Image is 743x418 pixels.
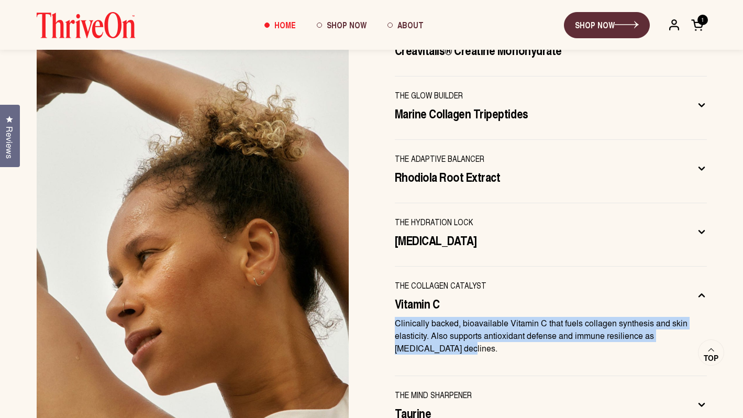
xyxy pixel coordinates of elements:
[395,41,562,58] span: Creavitalis® Creatine Monohydrate
[327,19,367,31] span: Shop Now
[395,216,707,254] button: THE HYDRATION LOCK [MEDICAL_DATA]
[3,126,16,159] span: Reviews
[395,89,463,102] span: THE GLOW BUILDER
[306,11,377,39] a: Shop Now
[395,152,484,165] span: THE ADAPTIVE BALANCER
[395,232,477,248] span: [MEDICAL_DATA]
[395,89,707,127] button: THE GLOW BUILDER Marine Collagen Tripeptides
[397,19,424,31] span: About
[377,11,434,39] a: About
[395,279,486,292] span: THE COLLAGEN CATALYST
[395,216,473,228] span: THE HYDRATION LOCK
[395,105,528,122] span: Marine Collagen Tripeptides
[274,19,296,31] span: Home
[704,354,718,363] span: Top
[395,317,707,363] div: THE COLLAGEN CATALYST Vitamin C
[395,279,707,317] button: THE COLLAGEN CATALYST Vitamin C
[254,11,306,39] a: Home
[395,389,472,401] span: THE MIND SHARPENER
[395,168,501,185] span: Rhodiola Root Extract
[395,295,440,312] span: Vitamin C
[564,12,650,38] a: SHOP NOW
[395,152,707,190] button: THE ADAPTIVE BALANCER Rhodiola Root Extract
[395,317,707,355] p: Clinically backed, bioavailable Vitamin C that fuels collagen synthesis and skin elasticity. Also...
